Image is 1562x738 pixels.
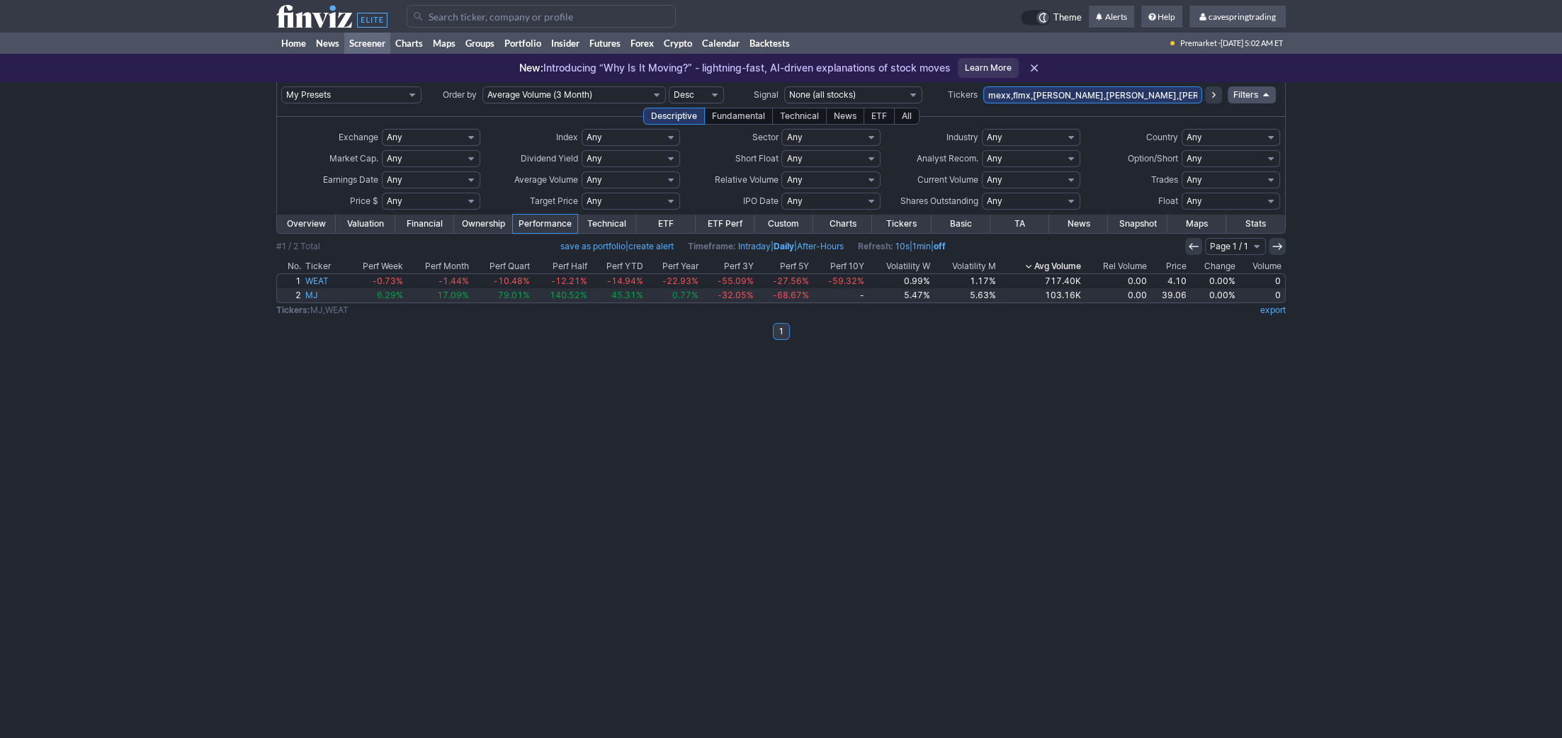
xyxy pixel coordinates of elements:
span: Order by [443,89,477,100]
th: Perf Half [532,259,589,273]
a: -14.94% [589,274,645,288]
b: 1 [779,323,783,340]
span: Current Volume [917,174,978,185]
th: Perf 3Y [701,259,756,273]
a: Intraday [738,241,771,251]
a: -10.48% [471,274,532,288]
span: | [560,239,674,254]
div: News [826,108,864,125]
a: 1.17% [932,274,998,288]
a: -1.44% [405,274,471,288]
a: 0.99% [866,274,932,288]
a: 1min [912,241,931,251]
a: Filters [1228,86,1276,103]
a: 5.47% [866,288,932,302]
a: -27.56% [756,274,811,288]
span: New: [519,62,543,74]
input: Search [407,5,676,28]
a: 140.52% [532,288,589,302]
div: ETF [864,108,895,125]
span: Average Volume [514,174,578,185]
a: 79.01% [471,288,532,302]
span: -1.44% [438,276,469,286]
a: Alerts [1089,6,1134,28]
th: Perf 10Y [811,259,866,273]
span: Float [1158,195,1178,206]
a: cavespringtrading [1189,6,1286,28]
div: #1 / 2 Total [276,239,320,254]
div: All [894,108,919,125]
a: Futures [584,33,626,54]
span: Target Price [530,195,578,206]
th: Perf Quart [471,259,532,273]
a: Maps [428,33,460,54]
th: Change [1189,259,1237,273]
span: [DATE] 5:02 AM ET [1221,33,1283,54]
div: Fundamental [704,108,773,125]
th: Ticker [303,259,344,273]
a: 1 [277,274,303,288]
a: Maps [1167,215,1226,233]
a: 0.00% [1189,288,1237,302]
span: 45.31% [611,290,643,300]
span: Market Cap. [329,153,378,164]
th: No. [276,259,303,273]
a: 5.63% [932,288,998,302]
th: Volatility W [866,259,932,273]
a: Stats [1226,215,1285,233]
a: Theme [1021,10,1082,25]
a: News [311,33,344,54]
a: Help [1141,6,1182,28]
b: Refresh: [858,241,893,251]
a: After-Hours [797,241,844,251]
a: TA [990,215,1049,233]
span: -0.73% [373,276,403,286]
a: Insider [546,33,584,54]
th: Perf YTD [589,259,645,273]
a: -59.32% [811,274,866,288]
span: Country [1146,132,1178,142]
th: Perf Year [645,259,701,273]
a: News [1049,215,1108,233]
span: Trades [1151,174,1178,185]
a: Overview [277,215,336,233]
a: save as portfolio [560,241,626,251]
th: Volume [1237,259,1286,273]
td: MJ,WEAT [276,303,1022,317]
th: Perf Month [405,259,471,273]
a: off [934,241,946,251]
a: Groups [460,33,499,54]
th: Price [1149,259,1189,273]
a: Ownership [454,215,513,233]
a: Tickers [872,215,931,233]
span: Price $ [350,195,378,206]
span: -12.21% [551,276,587,286]
a: Calendar [697,33,745,54]
th: Avg Volume [998,259,1083,273]
span: -27.56% [773,276,809,286]
a: Crypto [659,33,697,54]
span: -10.48% [494,276,530,286]
a: 6.29% [344,288,405,302]
span: 140.52% [550,290,587,300]
a: 10s [895,241,910,251]
a: Backtests [745,33,795,54]
a: 0 [1237,274,1285,288]
span: | | [688,239,844,254]
a: - [811,288,866,302]
div: Technical [772,108,827,125]
a: Home [276,33,311,54]
a: Portfolio [499,33,546,54]
span: 6.29% [377,290,403,300]
span: Analyst Recom. [917,153,978,164]
span: Sector [752,132,778,142]
a: WEAT [303,274,344,288]
a: Performance [513,215,577,233]
a: Learn More [958,58,1019,78]
span: cavespringtrading [1209,11,1276,22]
a: 0.00 [1083,274,1149,288]
span: Short Float [735,153,778,164]
span: -14.94% [607,276,643,286]
span: -68.67% [773,290,809,300]
span: Tickers [948,89,978,100]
